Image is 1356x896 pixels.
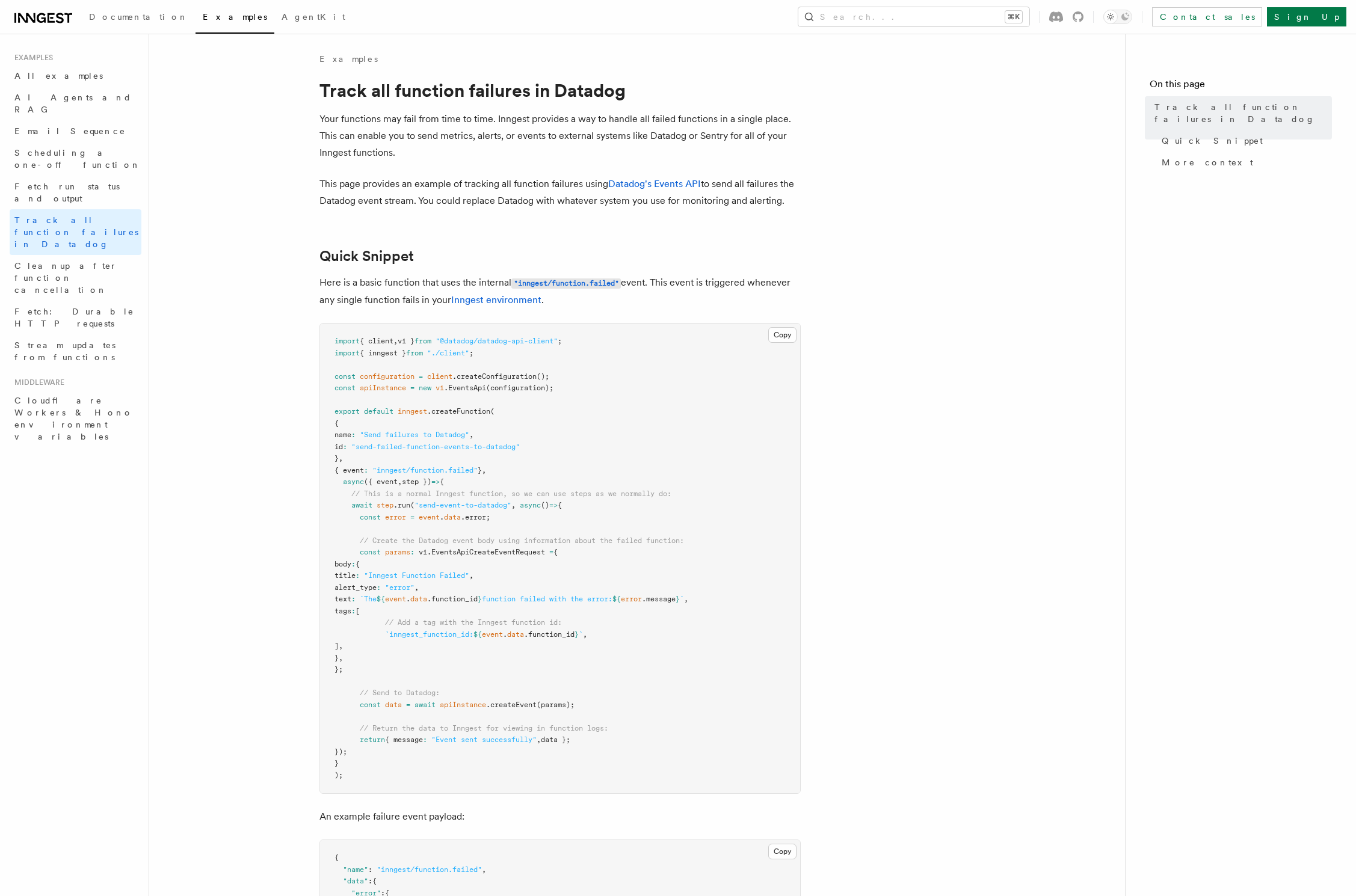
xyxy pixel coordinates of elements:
[334,407,360,416] span: export
[452,372,537,381] span: .createConfiguration
[482,466,486,474] span: ,
[1152,7,1262,26] a: Contact sales
[319,248,414,265] a: Quick Snippet
[427,548,431,556] span: .
[410,513,415,521] span: =
[575,630,579,639] span: }
[402,477,431,486] span: step })
[10,301,141,334] a: Fetch: Durable HTTP requests
[423,735,427,744] span: :
[1162,135,1263,147] span: Quick Snippet
[334,454,339,462] span: }
[511,501,516,509] span: ,
[612,595,621,603] span: ${
[1157,152,1332,173] a: More context
[469,431,473,439] span: ,
[14,126,126,136] span: Email Sequence
[334,337,360,345] span: import
[196,4,274,34] a: Examples
[415,583,419,592] span: ,
[427,595,478,603] span: .function_id
[351,595,356,603] span: :
[461,513,490,521] span: .error;
[343,865,368,874] span: "name"
[541,735,570,744] span: data };
[14,340,116,362] span: Stream updates from functions
[334,607,351,615] span: tags
[334,466,364,474] span: { event
[385,513,406,521] span: error
[537,735,541,744] span: ,
[334,349,360,357] span: import
[398,337,415,345] span: v1 }
[319,53,378,65] a: Examples
[478,466,482,474] span: }
[351,431,356,439] span: :
[427,349,469,357] span: "./client"
[427,372,452,381] span: client
[10,87,141,120] a: AI Agents and RAG
[558,337,562,345] span: ;
[377,583,381,592] span: :
[14,396,133,441] span: Cloudflare Workers & Hono environment variables
[368,877,372,885] span: :
[334,771,343,779] span: );
[1157,130,1332,152] a: Quick Snippet
[490,407,495,416] span: (
[334,654,339,662] span: }
[10,255,141,301] a: Cleanup after function cancellation
[364,477,398,486] span: ({ event
[10,120,141,142] a: Email Sequence
[372,466,478,474] span: "inngest/function.failed"
[360,689,440,697] span: // Send to Datadog:
[406,701,410,709] span: =
[444,513,461,521] span: data
[583,630,587,639] span: ,
[14,71,103,81] span: All examples
[282,12,345,22] span: AgentKit
[319,808,801,825] p: An example failure event payload:
[351,489,671,498] span: // This is a normal Inngest function, so we can use steps as we normally do:
[334,583,377,592] span: alert_type
[360,337,393,345] span: { client
[10,53,53,63] span: Examples
[334,560,351,568] span: body
[351,501,372,509] span: await
[393,501,410,509] span: .run
[377,595,385,603] span: ${
[642,595,676,603] span: .message
[356,571,360,580] span: :
[680,595,684,603] span: `
[339,654,343,662] span: ,
[385,735,423,744] span: { message
[364,466,368,474] span: :
[334,443,343,451] span: id
[419,372,423,381] span: =
[768,844,797,859] button: Copy
[377,865,482,874] span: "inngest/function.failed"
[360,349,406,357] span: { inngest }
[14,93,132,114] span: AI Agents and RAG
[406,595,410,603] span: .
[1005,11,1022,23] kbd: ⌘K
[14,148,141,170] span: Scheduling a one-off function
[10,142,141,176] a: Scheduling a one-off function
[482,630,503,639] span: event
[89,12,188,22] span: Documentation
[10,378,64,387] span: Middleware
[440,701,486,709] span: apiInstance
[410,384,415,392] span: =
[1150,96,1332,130] a: Track all function failures in Datadog
[334,431,351,439] span: name
[10,390,141,447] a: Cloudflare Workers & Hono environment variables
[339,642,343,650] span: ,
[372,877,377,885] span: {
[507,630,524,639] span: data
[406,349,423,357] span: from
[473,630,482,639] span: ${
[14,215,138,249] span: Track all function failures in Datadog
[478,595,482,603] span: }
[360,372,415,381] span: configuration
[486,384,553,392] span: (configuration);
[419,513,440,521] span: event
